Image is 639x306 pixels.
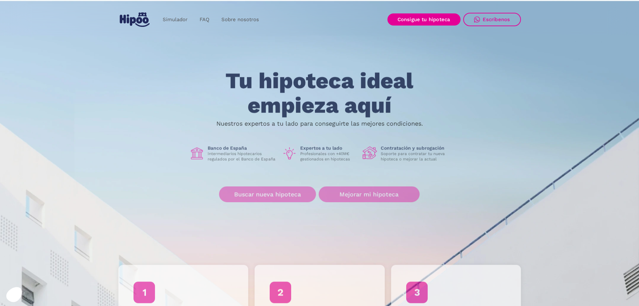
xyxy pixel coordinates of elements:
[208,145,277,151] h1: Banco de España
[300,145,357,151] h1: Expertos a tu lado
[463,13,521,26] a: Escríbenos
[208,151,277,162] p: Intermediarios hipotecarios regulados por el Banco de España
[381,151,450,162] p: Soporte para contratar tu nueva hipoteca o mejorar la actual
[192,69,446,118] h1: Tu hipoteca ideal empieza aquí
[219,186,316,202] a: Buscar nueva hipoteca
[381,145,450,151] h1: Contratación y subrogación
[319,186,420,202] a: Mejorar mi hipoteca
[194,13,215,26] a: FAQ
[216,121,423,126] p: Nuestros expertos a tu lado para conseguirte las mejores condiciones.
[118,10,151,30] a: home
[215,13,265,26] a: Sobre nosotros
[387,13,461,26] a: Consigue tu hipoteca
[300,151,357,162] p: Profesionales con +40M€ gestionados en hipotecas
[157,13,194,26] a: Simulador
[483,16,510,23] div: Escríbenos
